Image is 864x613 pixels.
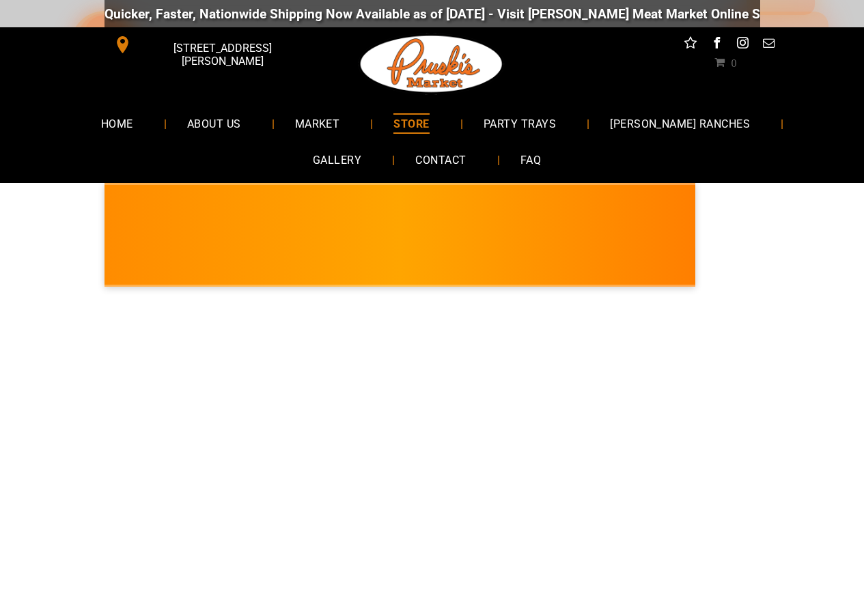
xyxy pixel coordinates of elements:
[292,142,382,178] a: GALLERY
[395,142,486,178] a: CONTACT
[275,105,361,141] a: MARKET
[760,34,777,55] a: email
[81,105,154,141] a: HOME
[731,57,736,68] span: 0
[167,105,262,141] a: ABOUT US
[104,34,313,55] a: [STREET_ADDRESS][PERSON_NAME]
[708,34,725,55] a: facebook
[134,35,310,74] span: [STREET_ADDRESS][PERSON_NAME]
[373,105,449,141] a: STORE
[682,34,699,55] a: Social network
[734,34,751,55] a: instagram
[589,105,770,141] a: [PERSON_NAME] RANCHES
[500,142,561,178] a: FAQ
[463,105,576,141] a: PARTY TRAYS
[358,27,505,101] img: Pruski-s+Market+HQ+Logo2-1920w.png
